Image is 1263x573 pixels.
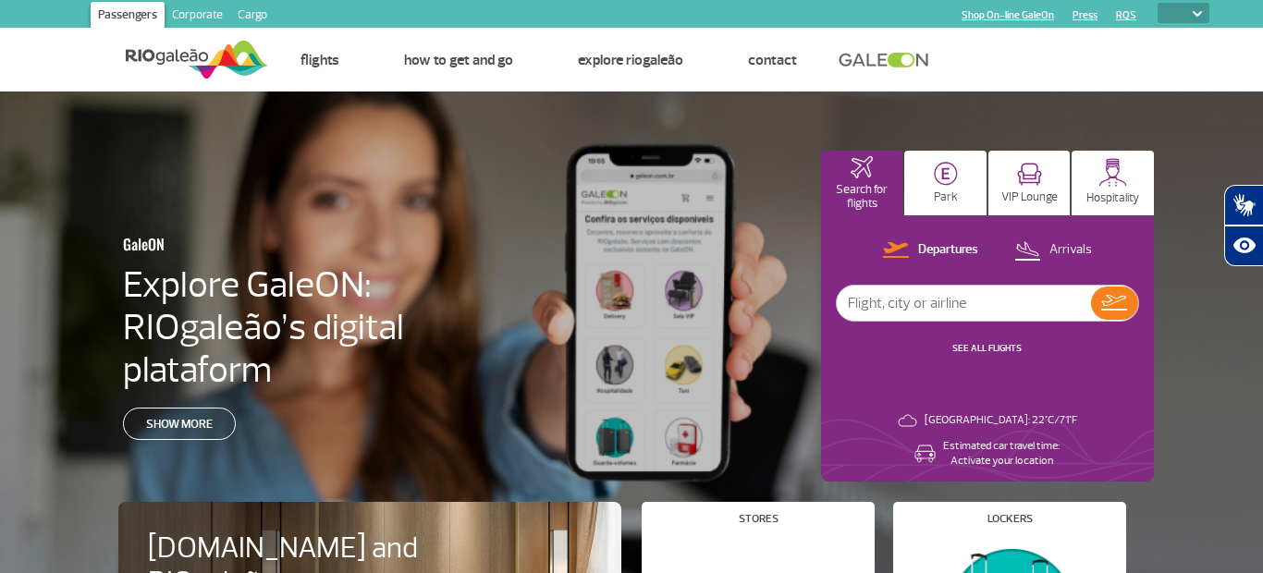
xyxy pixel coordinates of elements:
[1086,191,1139,205] p: Hospitality
[404,51,513,69] a: How to get and go
[748,51,797,69] a: Contact
[934,190,958,204] p: Park
[123,225,432,263] h3: GaleON
[123,408,236,440] a: Show more
[821,151,903,215] button: Search for flights
[962,9,1054,21] a: Shop On-line GaleOn
[1009,238,1097,262] button: Arrivals
[123,263,522,391] h4: Explore GaleON: RIOgaleão’s digital plataform
[877,238,984,262] button: Departures
[851,156,873,178] img: airplaneHomeActive.svg
[230,2,275,31] a: Cargo
[934,162,958,186] img: carParkingHome.svg
[943,439,1060,469] p: Estimated car travel time: Activate your location
[1224,185,1263,266] div: Plugin de acessibilidade da Hand Talk.
[925,413,1077,428] p: [GEOGRAPHIC_DATA]: 22°C/71°F
[987,514,1033,524] h4: Lockers
[165,2,230,31] a: Corporate
[837,286,1091,321] input: Flight, city or airline
[988,151,1071,215] button: VIP Lounge
[1224,185,1263,226] button: Abrir tradutor de língua de sinais.
[91,2,165,31] a: Passengers
[1224,226,1263,266] button: Abrir recursos assistivos.
[300,51,339,69] a: Flights
[1001,190,1058,204] p: VIP Lounge
[1049,241,1092,259] p: Arrivals
[830,183,894,211] p: Search for flights
[578,51,683,69] a: Explore RIOgaleão
[904,151,987,215] button: Park
[1073,9,1097,21] a: Press
[1098,158,1127,187] img: hospitality.svg
[952,342,1022,354] a: SEE ALL FLIGHTS
[739,514,779,524] h4: Stores
[1017,163,1042,186] img: vipRoom.svg
[947,341,1027,356] button: SEE ALL FLIGHTS
[1072,151,1154,215] button: Hospitality
[918,241,978,259] p: Departures
[1116,9,1136,21] a: RQS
